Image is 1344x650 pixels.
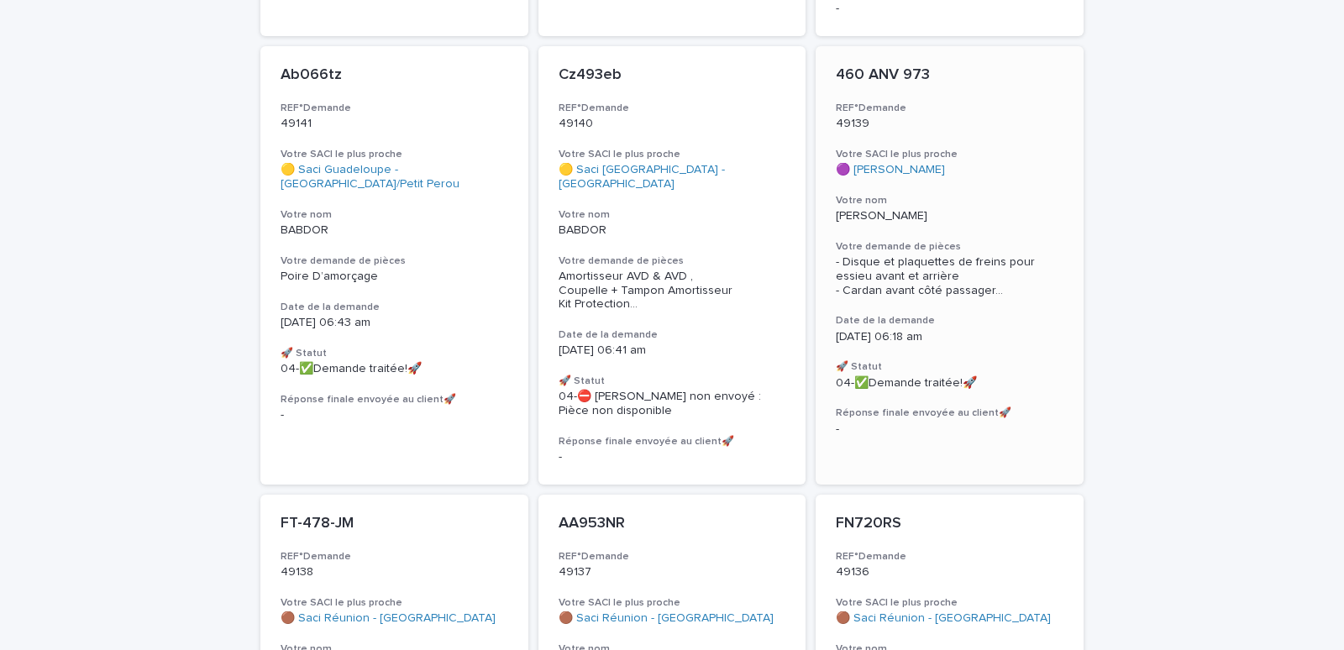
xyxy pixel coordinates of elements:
[836,596,1063,610] h3: Votre SACI le plus proche
[836,209,1063,223] p: [PERSON_NAME]
[559,208,786,222] h3: Votre nom
[836,194,1063,207] h3: Votre nom
[281,515,508,533] p: FT-478-JM
[281,347,508,360] h3: 🚀 Statut
[559,163,786,191] a: 🟡 Saci [GEOGRAPHIC_DATA] - [GEOGRAPHIC_DATA]
[836,255,1063,297] div: - Disque et plaquettes de freins pour essieu avant et arrière - Cardan avant côté passager - Filt...
[559,375,786,388] h3: 🚀 Statut
[281,393,508,406] h3: Réponse finale envoyée au client🚀
[559,148,786,161] h3: Votre SACI le plus proche
[281,117,508,131] p: 49141
[281,316,508,330] p: [DATE] 06:43 am
[281,362,508,376] p: 04-✅Demande traitée!🚀
[281,208,508,222] h3: Votre nom
[281,611,496,626] a: 🟤 Saci Réunion - [GEOGRAPHIC_DATA]
[836,117,1063,131] p: 49139
[559,343,786,358] p: [DATE] 06:41 am
[836,314,1063,328] h3: Date de la demande
[559,435,786,448] h3: Réponse finale envoyée au client🚀
[559,550,786,564] h3: REF°Demande
[559,565,786,579] p: 49137
[559,596,786,610] h3: Votre SACI le plus proche
[836,66,1063,85] p: 460 ANV 973
[836,330,1063,344] p: [DATE] 06:18 am
[836,2,1063,16] p: -
[281,408,508,422] p: -
[281,270,378,282] span: Poire D’amorçage
[559,611,774,626] a: 🟤 Saci Réunion - [GEOGRAPHIC_DATA]
[836,360,1063,374] h3: 🚀 Statut
[281,66,508,85] p: Ab066tz
[559,223,786,238] p: BABDOR
[559,270,786,312] span: Amortisseur AVD & AVD , Coupelle + Tampon Amortisseur Kit Protection ...
[836,611,1051,626] a: 🟤 Saci Réunion - [GEOGRAPHIC_DATA]
[559,328,786,342] h3: Date de la demande
[281,254,508,268] h3: Votre demande de pièces
[559,450,786,464] p: -
[836,102,1063,115] h3: REF°Demande
[836,240,1063,254] h3: Votre demande de pièces
[559,117,786,131] p: 49140
[836,565,1063,579] p: 49136
[559,102,786,115] h3: REF°Demande
[281,301,508,314] h3: Date de la demande
[836,148,1063,161] h3: Votre SACI le plus proche
[816,46,1084,485] a: 460 ANV 973REF°Demande49139Votre SACI le plus proche🟣 [PERSON_NAME] Votre nom[PERSON_NAME]Votre d...
[281,550,508,564] h3: REF°Demande
[538,46,806,485] a: Cz493ebREF°Demande49140Votre SACI le plus proche🟡 Saci [GEOGRAPHIC_DATA] - [GEOGRAPHIC_DATA] Votr...
[281,148,508,161] h3: Votre SACI le plus proche
[559,66,786,85] p: Cz493eb
[836,376,1063,391] p: 04-✅Demande traitée!🚀
[281,565,508,579] p: 49138
[281,596,508,610] h3: Votre SACI le plus proche
[281,163,508,191] a: 🟡 Saci Guadeloupe - [GEOGRAPHIC_DATA]/Petit Perou
[559,270,786,312] div: Amortisseur AVD & AVD , Coupelle + Tampon Amortisseur Kit Protection Poulie Damper
[836,515,1063,533] p: FN720RS
[836,163,945,177] a: 🟣 [PERSON_NAME]
[559,390,786,418] p: 04-⛔ [PERSON_NAME] non envoyé : Pièce non disponible
[281,102,508,115] h3: REF°Demande
[836,550,1063,564] h3: REF°Demande
[260,46,528,485] a: Ab066tzREF°Demande49141Votre SACI le plus proche🟡 Saci Guadeloupe - [GEOGRAPHIC_DATA]/Petit Perou...
[559,515,786,533] p: AA953NR
[559,254,786,268] h3: Votre demande de pièces
[836,406,1063,420] h3: Réponse finale envoyée au client🚀
[836,422,1063,437] p: -
[281,223,508,238] p: BABDOR
[836,255,1063,297] span: - Disque et plaquettes de freins pour essieu avant et arrière - Cardan avant côté passager ...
